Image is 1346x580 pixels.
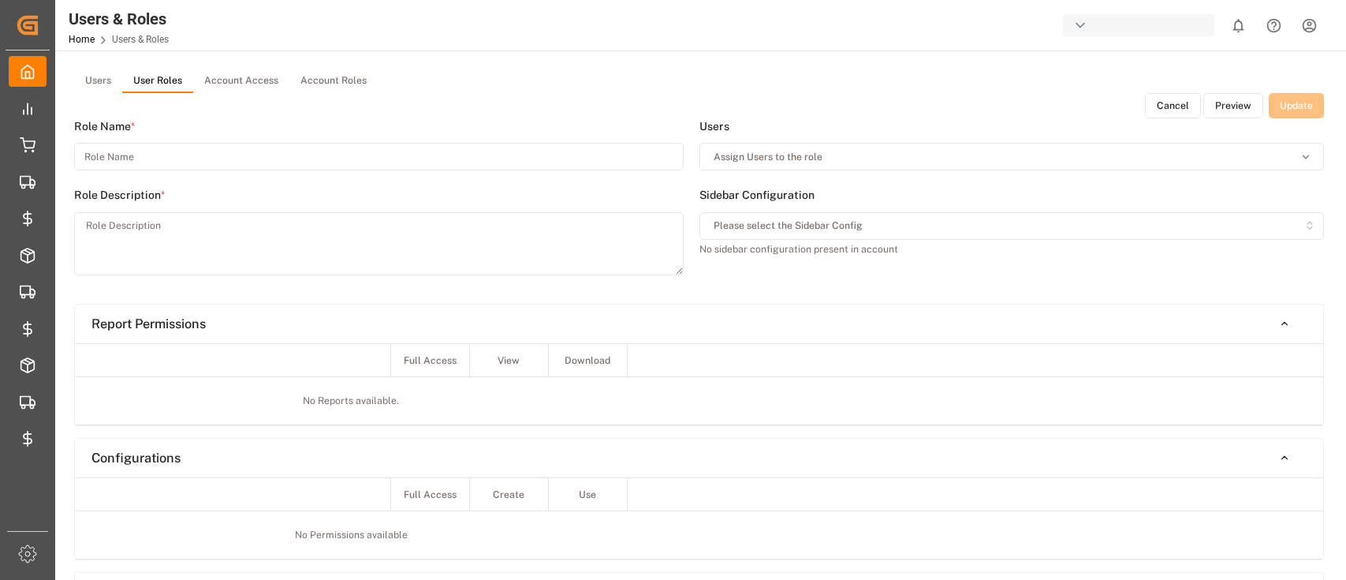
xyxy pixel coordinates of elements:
input: Role Name [74,143,684,170]
button: Cancel [1145,93,1201,118]
button: Account Roles [289,69,378,93]
button: Assign Users to the role [699,143,1325,170]
button: Configurations [75,444,1323,472]
th: Full Access [390,344,469,377]
button: Report Permissions [75,310,1323,338]
button: Help Center [1256,8,1292,43]
span: Sidebar Configuration [699,187,815,204]
p: No Reports available. [91,394,610,408]
span: Role Description [74,187,161,204]
span: Users [699,118,729,135]
th: Download [548,344,627,377]
button: Account Access [193,69,289,93]
div: Report Permissions [75,343,1323,425]
th: Full Access [390,478,469,511]
span: Please select the Sidebar Config [714,219,863,233]
th: Create [469,478,548,511]
button: Users [74,69,122,93]
button: show 0 new notifications [1221,8,1256,43]
span: Assign Users to the role [714,150,822,164]
th: View [469,344,548,377]
button: User Roles [122,69,193,93]
p: No Permissions available [91,528,610,542]
a: Home [69,34,95,45]
span: Role Name [74,118,131,135]
th: Use [548,478,627,511]
button: Preview [1203,93,1263,118]
p: No sidebar configuration present in account [699,242,1325,256]
div: Configurations [75,477,1323,559]
div: Users & Roles [69,7,169,31]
